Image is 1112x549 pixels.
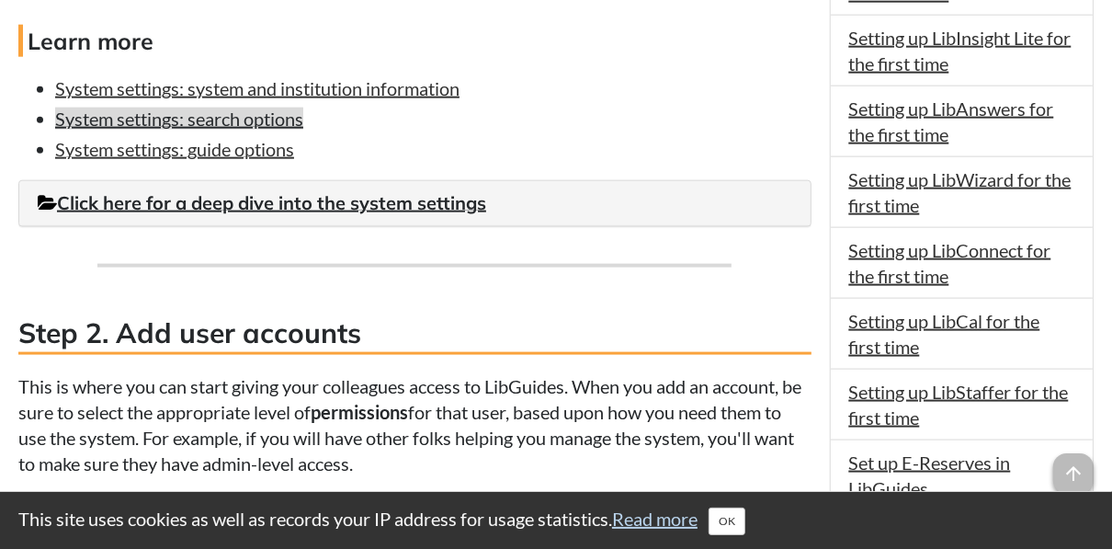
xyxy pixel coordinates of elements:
button: Close [709,508,745,535]
a: Setting up LibCal for the first time [849,310,1040,358]
a: Setting up LibInsight Lite for the first time [849,27,1072,74]
a: Click here for a deep dive into the system settings [38,191,486,214]
span: arrow_upward [1053,453,1094,494]
a: Setting up LibConnect for the first time [849,239,1051,287]
strong: permissions [311,401,408,423]
a: System settings: search options [55,108,303,130]
a: Setting up LibStaffer for the first time [849,381,1069,429]
a: System settings: system and institution information [55,77,460,99]
h3: Step 2. Add user accounts [18,314,811,355]
a: arrow_upward [1053,455,1094,477]
a: Set up E-Reserves in LibGuides [849,452,1011,499]
a: Read more [612,508,698,530]
h4: Learn more [18,25,811,57]
a: System settings: guide options [55,138,294,160]
a: Setting up LibWizard for the first time [849,168,1072,216]
a: Setting up LibAnswers for the first time [849,97,1054,145]
p: This is where you can start giving your colleagues access to LibGuides. When you add an account, ... [18,373,811,476]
